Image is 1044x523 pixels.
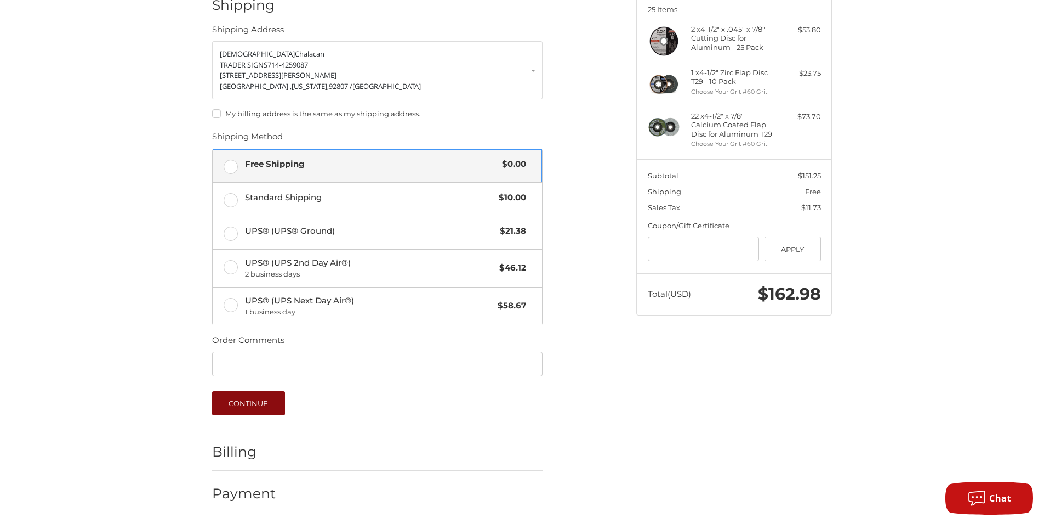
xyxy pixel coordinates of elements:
span: Free Shipping [245,158,497,171]
button: Chat [945,482,1033,515]
span: UPS® (UPS Next Day Air®) [245,295,493,318]
span: [GEOGRAPHIC_DATA] , [220,81,292,91]
span: [STREET_ADDRESS][PERSON_NAME] [220,70,336,80]
span: [US_STATE], [292,81,329,91]
label: My billing address is the same as my shipping address. [212,109,543,118]
button: Apply [765,237,821,261]
span: $46.12 [494,262,526,274]
legend: Shipping Method [212,131,283,148]
div: $73.70 [778,111,821,122]
div: $23.75 [778,68,821,79]
legend: Shipping Address [212,24,284,41]
span: $58.67 [492,300,526,312]
span: Free [805,187,821,196]
h4: 22 x 4-1/2" x 7/8" Calcium Coated Flap Disc for Aluminum T29 [691,111,775,138]
span: Chat [989,492,1011,504]
span: $11.73 [801,203,821,212]
span: [GEOGRAPHIC_DATA] [352,81,421,91]
span: 2 business days [245,269,494,280]
span: Shipping [648,187,681,196]
div: $53.80 [778,25,821,36]
span: [DEMOGRAPHIC_DATA] [220,49,295,59]
span: 714-4259087 [267,60,308,70]
span: $162.98 [758,284,821,304]
a: Enter or select a different address [212,41,543,99]
h3: 25 Items [648,5,821,14]
span: Standard Shipping [245,192,494,204]
span: 1 business day [245,307,493,318]
span: TRADER SIGNS [220,60,267,70]
span: Total (USD) [648,289,691,299]
button: Continue [212,391,285,415]
span: 92807 / [329,81,352,91]
span: $10.00 [493,192,526,204]
span: UPS® (UPS® Ground) [245,225,495,238]
input: Gift Certificate or Coupon Code [648,237,760,261]
li: Choose Your Grit #60 Grit [691,87,775,97]
h2: Payment [212,485,276,502]
span: $151.25 [798,171,821,180]
div: Coupon/Gift Certificate [648,221,821,232]
h2: Billing [212,443,276,460]
span: $21.38 [494,225,526,238]
span: $0.00 [497,158,526,171]
span: Subtotal [648,171,678,180]
span: UPS® (UPS 2nd Day Air®) [245,257,494,280]
span: Chalacan [295,49,324,59]
h4: 2 x 4-1/2" x .045" x 7/8" Cutting Disc for Aluminum - 25 Pack [691,25,775,52]
span: Sales Tax [648,203,680,212]
li: Choose Your Grit #60 Grit [691,139,775,149]
legend: Order Comments [212,334,284,352]
h4: 1 x 4-1/2" Zirc Flap Disc T29 - 10 Pack [691,68,775,86]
